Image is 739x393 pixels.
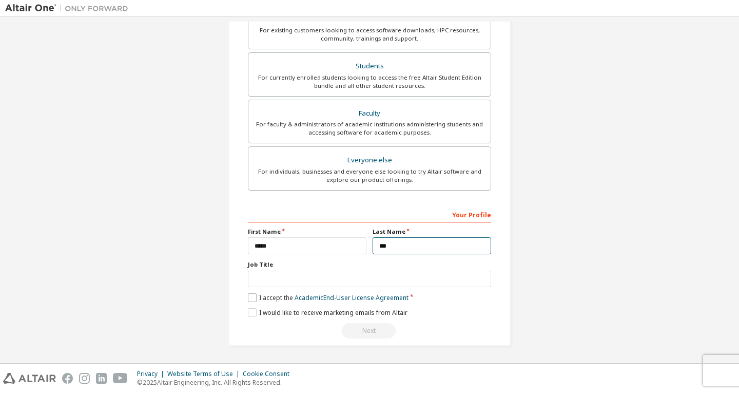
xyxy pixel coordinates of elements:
div: Everyone else [255,153,484,167]
div: Privacy [137,370,167,378]
a: Academic End-User License Agreement [295,293,409,302]
div: For existing customers looking to access software downloads, HPC resources, community, trainings ... [255,26,484,43]
div: Students [255,59,484,73]
div: For currently enrolled students looking to access the free Altair Student Edition bundle and all ... [255,73,484,90]
div: Your Profile [248,206,491,222]
label: Last Name [373,228,491,236]
label: I accept the [248,293,409,302]
label: I would like to receive marketing emails from Altair [248,308,407,317]
div: For individuals, businesses and everyone else looking to try Altair software and explore our prod... [255,167,484,184]
div: For faculty & administrators of academic institutions administering students and accessing softwa... [255,120,484,137]
div: Website Terms of Use [167,370,243,378]
div: Cookie Consent [243,370,296,378]
img: linkedin.svg [96,373,107,384]
label: First Name [248,228,366,236]
img: instagram.svg [79,373,90,384]
p: © 2025 Altair Engineering, Inc. All Rights Reserved. [137,378,296,387]
img: altair_logo.svg [3,373,56,384]
img: facebook.svg [62,373,73,384]
div: Faculty [255,106,484,121]
img: youtube.svg [113,373,128,384]
div: Read and acccept EULA to continue [248,323,491,339]
img: Altair One [5,3,133,13]
label: Job Title [248,260,491,269]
